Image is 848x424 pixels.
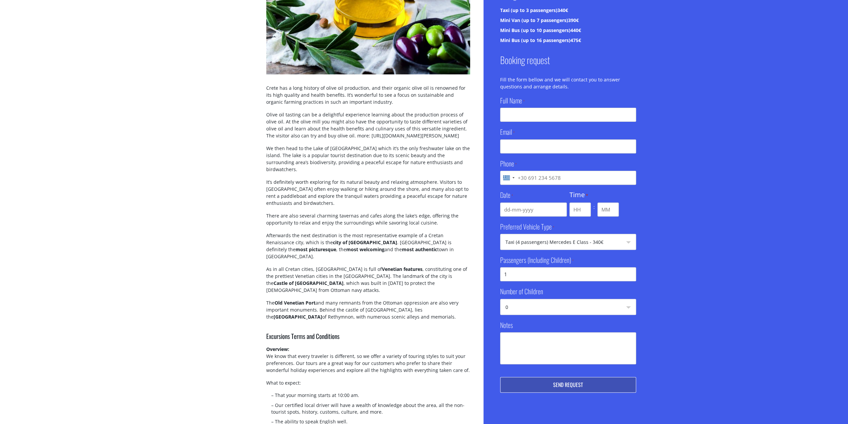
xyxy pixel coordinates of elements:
[266,402,470,419] li: – Our certified local driver will have a wealth of knowledge about the area, all the non-tourist ...
[568,17,579,23] span: 390€
[275,300,316,306] strong: Old Venetian Port
[296,246,336,253] strong: most picturesque
[266,111,470,145] p: Olive oil tasting can be a delightful experience learning about the production process of olive o...
[500,76,636,96] p: Fill the form bellow and we will contact you to answer questions and arrange details.
[266,392,470,402] li: – That your morning starts at 10:00 am.
[333,239,397,246] strong: city of [GEOGRAPHIC_DATA]
[500,190,513,199] label: Date
[500,320,513,330] label: Notes
[500,96,525,105] label: Full Name
[382,266,423,272] strong: Venetian features
[500,171,636,185] input: +30 691 234 5678
[266,346,470,379] p: We know that every traveler is different, so we offer a variety of touring styles to suit your pr...
[500,53,636,76] h2: Booking request
[500,287,543,296] label: Number of Children
[569,202,591,217] input: HH
[266,145,470,178] p: We then head to the Lake of [GEOGRAPHIC_DATA] which it’s the only freshwater lake on the island. ...
[500,171,516,184] div: Selected country
[500,127,515,136] label: Email
[500,299,636,315] span: 0
[266,379,470,392] p: What to expect:
[591,202,597,212] div: :
[597,202,619,217] input: MM
[266,346,289,352] strong: Overview:
[500,202,567,217] input: dd-mm-yyyy
[500,5,636,15] div: Taxi (up to 3 passengers)
[570,27,581,33] span: 440€
[500,15,636,25] div: Mini Van (up to 7 passengers)
[346,246,385,253] strong: most welcoming
[500,35,636,45] div: Mini Bus (up to 16 passengers)
[500,25,636,35] div: Mini Bus (up to 10 passengers)
[266,266,470,299] p: As in all Cretan cities, [GEOGRAPHIC_DATA] is full of , constituting one of the prettiest Venetia...
[500,377,636,393] input: Send Request
[570,37,581,43] span: 475€
[266,332,470,346] h3: Excursions Terms and Conditions
[266,299,470,326] p: The and many remnants from the Ottoman oppression are also very important monuments. Behind the c...
[500,255,574,265] label: Passengers (Including Children)
[500,159,517,168] label: Phone
[274,314,322,320] strong: [GEOGRAPHIC_DATA]
[500,234,636,250] span: Taxi (4 passengers) Mercedes E Class - 340€
[266,232,470,266] p: Afterwards the next destination is the most representative example of a Cretan Renaissance city, ...
[266,212,470,232] p: There are also several charming tavernas and cafes along the lake’s edge, offering the opportunit...
[557,7,568,13] span: 340€
[402,246,437,253] strong: most authentic
[266,178,470,212] p: It’s definitely worth exploring for its natural beauty and relaxing atmosphere. Visitors to [GEOG...
[500,222,554,231] label: Preferred Vehicle Type
[266,84,470,111] p: Crete has a long history of olive oil production, and their organic olive oil is renowned for its...
[274,280,344,286] strong: Castle of [GEOGRAPHIC_DATA]
[569,190,588,199] legend: Time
